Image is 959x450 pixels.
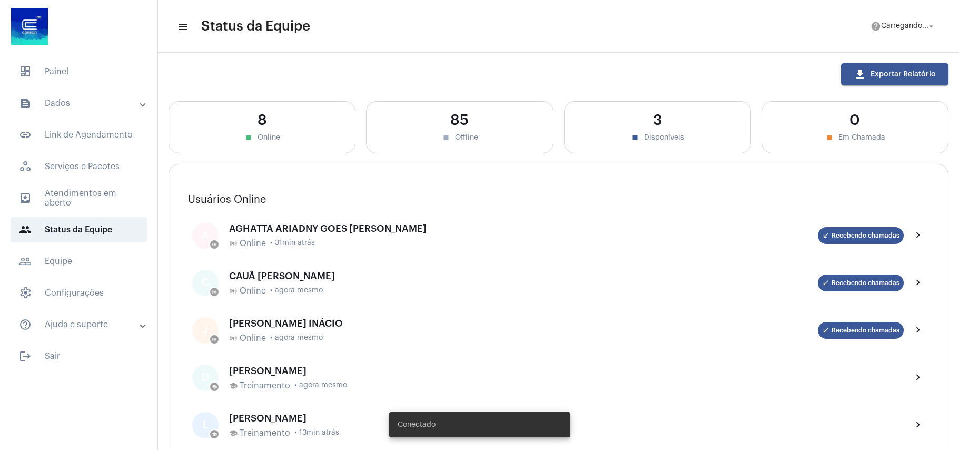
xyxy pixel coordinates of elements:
mat-icon: online_prediction [229,334,238,343]
mat-icon: school [212,384,217,389]
span: sidenav icon [19,287,32,299]
mat-expansion-panel-header: sidenav iconDados [6,91,157,116]
h3: Usuários Online [188,194,929,206]
mat-icon: chevron_right [912,371,925,384]
span: Atendimentos em aberto [11,185,147,211]
mat-icon: call_received [822,327,829,334]
mat-panel-title: Ajuda e suporte [19,318,141,331]
span: Conectado [398,419,436,430]
div: 3 [575,112,740,129]
span: Carregando... [881,23,928,30]
span: Treinamento [240,381,290,390]
span: Equipe [11,249,147,274]
mat-icon: stop [244,133,253,142]
mat-icon: sidenav icon [19,223,32,236]
button: Carregando... [864,16,942,37]
span: • agora mesmo [270,287,323,295]
mat-icon: stop [825,133,834,142]
mat-icon: sidenav icon [19,318,32,331]
span: Serviços e Pacotes [11,154,147,179]
mat-icon: help [871,21,881,32]
div: 0 [773,112,937,129]
mat-icon: call_received [822,279,829,287]
mat-icon: sidenav icon [177,21,187,33]
div: AGHATTA ARIADNY GOES [PERSON_NAME] [229,223,818,234]
div: 8 [180,112,344,129]
mat-icon: chevron_right [912,229,925,242]
div: Disponíveis [575,133,740,142]
mat-expansion-panel-header: sidenav iconAjuda e suporte [6,312,157,337]
span: Treinamento [240,428,290,438]
mat-icon: arrow_drop_down [926,22,936,31]
span: Online [240,239,266,248]
mat-panel-title: Dados [19,97,141,110]
mat-chip: Recebendo chamadas [818,322,904,339]
div: C [192,270,219,296]
mat-icon: sidenav icon [19,97,32,110]
span: Exportar Relatório [854,71,936,78]
mat-icon: sidenav icon [19,192,32,204]
mat-icon: school [229,429,238,437]
div: 85 [377,112,542,129]
div: L [192,412,219,438]
span: Link de Agendamento [11,122,147,148]
mat-icon: stop [630,133,640,142]
button: Exportar Relatório [841,63,948,85]
span: • agora mesmo [270,334,323,342]
mat-icon: school [212,432,217,437]
mat-icon: sidenav icon [19,255,32,268]
mat-icon: online_prediction [229,239,238,248]
div: [PERSON_NAME] [229,366,904,376]
mat-icon: school [229,381,238,390]
div: CAUÃ [PERSON_NAME] [229,271,818,281]
mat-icon: call_received [822,232,829,239]
span: sidenav icon [19,65,32,78]
span: Status da Equipe [11,217,147,242]
span: Sair [11,344,147,369]
mat-icon: sidenav icon [19,350,32,363]
mat-icon: online_prediction [212,337,217,342]
span: • agora mesmo [294,381,347,389]
div: D [192,365,219,391]
div: [PERSON_NAME] [229,413,904,424]
div: Em Chamada [773,133,937,142]
span: • 31min atrás [270,239,315,247]
mat-icon: online_prediction [212,242,217,247]
span: • 13min atrás [294,429,339,437]
span: Online [240,334,266,343]
mat-icon: chevron_right [912,277,925,289]
mat-icon: chevron_right [912,419,925,432]
span: Configurações [11,280,147,306]
div: Online [180,133,344,142]
mat-icon: stop [441,133,451,142]
span: sidenav icon [19,160,32,173]
mat-icon: chevron_right [912,324,925,337]
mat-chip: Recebendo chamadas [818,227,904,244]
div: Offline [377,133,542,142]
div: [PERSON_NAME] INÁCIO [229,318,818,329]
mat-icon: online_prediction [212,289,217,295]
mat-chip: Recebendo chamadas [818,275,904,291]
div: A [192,222,219,249]
mat-icon: sidenav icon [19,129,32,141]
mat-icon: download [854,68,866,81]
span: Online [240,286,266,296]
span: Status da Equipe [201,18,310,35]
span: Painel [11,59,147,84]
img: d4669ae0-8c07-2337-4f67-34b0df7f5ae4.jpeg [8,5,51,47]
div: J [192,317,219,344]
mat-icon: online_prediction [229,287,238,295]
